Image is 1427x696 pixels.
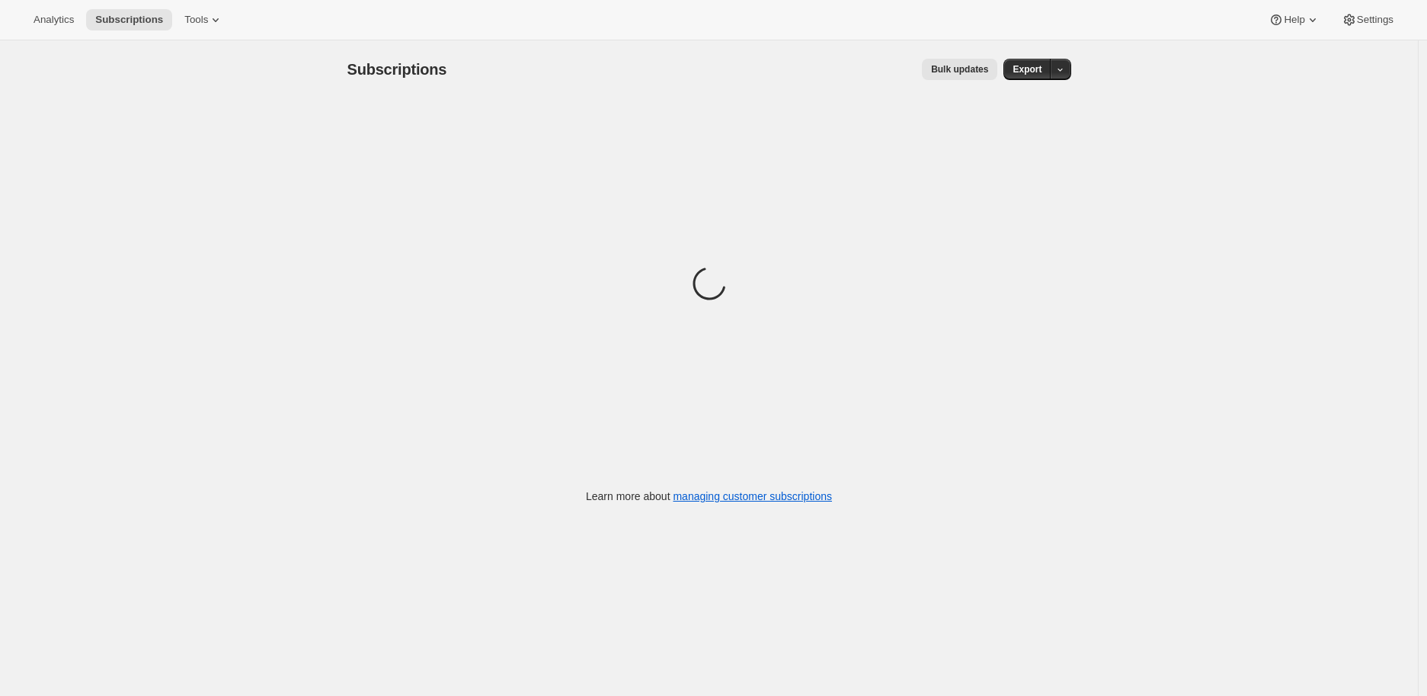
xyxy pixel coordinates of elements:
p: Learn more about [586,489,832,504]
button: Export [1003,59,1051,80]
button: Bulk updates [922,59,997,80]
span: Subscriptions [95,14,163,26]
button: Help [1259,9,1329,30]
button: Analytics [24,9,83,30]
button: Subscriptions [86,9,172,30]
span: Analytics [34,14,74,26]
span: Export [1013,63,1041,75]
span: Tools [184,14,208,26]
button: Settings [1333,9,1403,30]
span: Help [1284,14,1304,26]
span: Subscriptions [347,61,447,78]
span: Settings [1357,14,1393,26]
a: managing customer subscriptions [673,490,832,502]
span: Bulk updates [931,63,988,75]
button: Tools [175,9,232,30]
